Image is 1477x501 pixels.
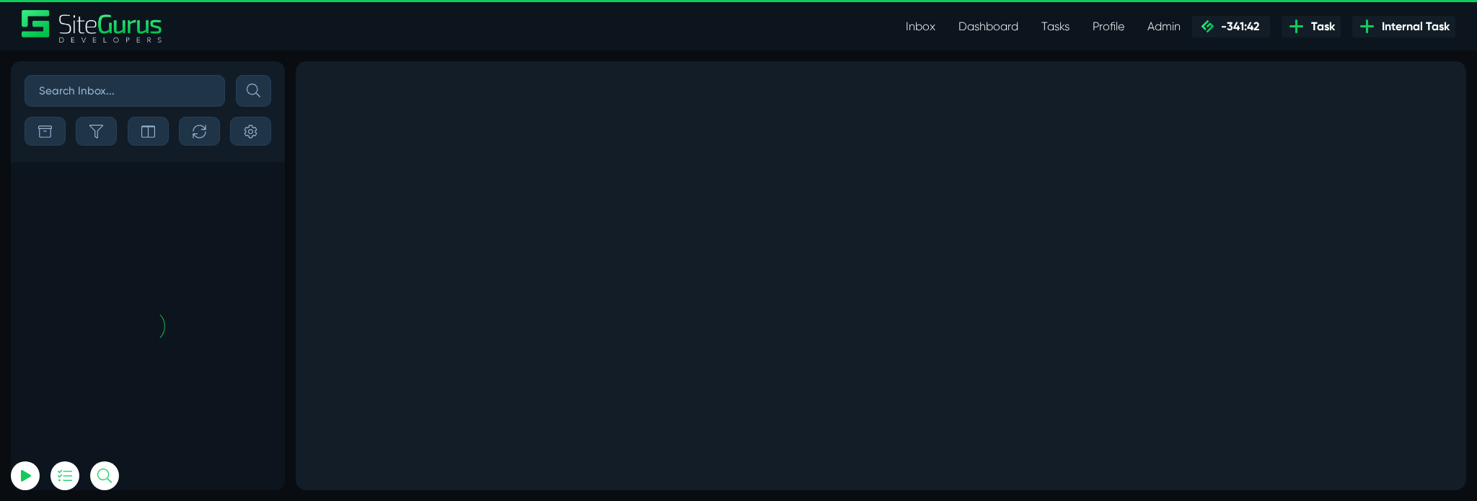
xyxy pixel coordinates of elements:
a: Internal Task [1352,16,1455,37]
a: Task [1282,16,1341,37]
span: -341:42 [1215,19,1259,33]
a: Tasks [1030,12,1081,41]
img: Sitegurus Logo [22,10,163,43]
input: Search Inbox... [25,75,225,107]
a: Admin [1136,12,1192,41]
a: Inbox [894,12,947,41]
a: Dashboard [947,12,1030,41]
a: SiteGurus [22,10,163,43]
a: Profile [1081,12,1136,41]
a: -341:42 [1192,16,1270,37]
span: Task [1305,18,1335,35]
span: Internal Task [1376,18,1450,35]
